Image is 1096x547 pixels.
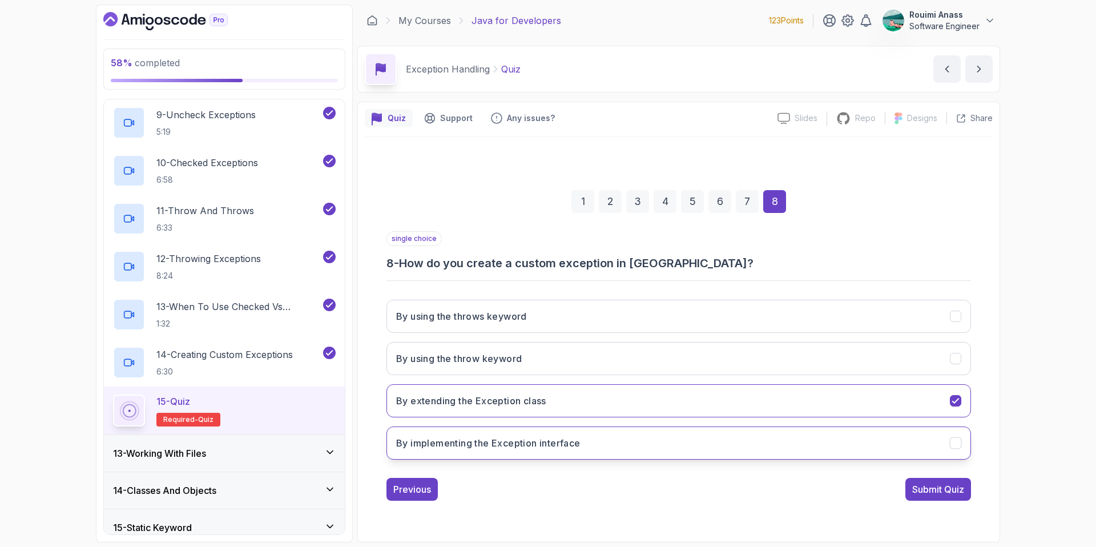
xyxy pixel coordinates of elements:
[393,482,431,496] div: Previous
[198,415,213,424] span: quiz
[156,108,256,122] p: 9 - Uncheck Exceptions
[626,190,649,213] div: 3
[156,395,190,408] p: 15 - Quiz
[386,231,442,246] p: single choice
[681,190,704,213] div: 5
[396,394,546,408] h3: By extending the Exception class
[111,57,180,69] span: completed
[386,427,971,460] button: By implementing the Exception interface
[571,190,594,213] div: 1
[396,436,581,450] h3: By implementing the Exception interface
[396,352,522,365] h3: By using the throw keyword
[156,126,256,138] p: 5:19
[113,484,216,497] h3: 14 - Classes And Objects
[386,342,971,375] button: By using the throw keyword
[156,366,293,377] p: 6:30
[501,62,521,76] p: Quiz
[406,62,490,76] p: Exception Handling
[855,112,876,124] p: Repo
[396,309,527,323] h3: By using the throws keyword
[156,222,254,234] p: 6:33
[113,107,336,139] button: 9-Uncheck Exceptions5:19
[113,299,336,331] button: 13-When To Use Checked Vs Unchecked Exeptions1:32
[599,190,622,213] div: 2
[386,478,438,501] button: Previous
[386,384,971,417] button: By extending the Exception class
[417,109,479,127] button: Support button
[883,10,904,31] img: user profile image
[882,9,996,32] button: user profile imageRouimi AnassSoftware Engineer
[654,190,676,213] div: 4
[769,15,804,26] p: 123 Points
[970,112,993,124] p: Share
[103,12,254,30] a: Dashboard
[156,318,321,329] p: 1:32
[484,109,562,127] button: Feedback button
[946,112,993,124] button: Share
[113,203,336,235] button: 11-Throw And Throws6:33
[113,251,336,283] button: 12-Throwing Exceptions8:24
[163,415,198,424] span: Required-
[965,55,993,83] button: next content
[795,112,817,124] p: Slides
[440,112,473,124] p: Support
[763,190,786,213] div: 8
[398,14,451,27] a: My Courses
[905,478,971,501] button: Submit Quiz
[736,190,759,213] div: 7
[156,174,258,186] p: 6:58
[104,509,345,546] button: 15-Static Keyword
[912,482,964,496] div: Submit Quiz
[156,270,261,281] p: 8:24
[156,156,258,170] p: 10 - Checked Exceptions
[708,190,731,213] div: 6
[907,112,937,124] p: Designs
[113,347,336,379] button: 14-Creating Custom Exceptions6:30
[104,435,345,472] button: 13-Working With Files
[933,55,961,83] button: previous content
[386,300,971,333] button: By using the throws keyword
[111,57,132,69] span: 58 %
[472,14,561,27] p: Java for Developers
[113,521,192,534] h3: 15 - Static Keyword
[113,155,336,187] button: 10-Checked Exceptions6:58
[366,15,378,26] a: Dashboard
[156,204,254,218] p: 11 - Throw And Throws
[156,252,261,266] p: 12 - Throwing Exceptions
[104,472,345,509] button: 14-Classes And Objects
[113,447,206,460] h3: 13 - Working With Files
[156,300,321,313] p: 13 - When To Use Checked Vs Unchecked Exeptions
[386,255,971,271] h3: 8 - How do you create a custom exception in [GEOGRAPHIC_DATA]?
[388,112,406,124] p: Quiz
[909,21,980,32] p: Software Engineer
[909,9,980,21] p: Rouimi Anass
[507,112,555,124] p: Any issues?
[113,395,336,427] button: 15-QuizRequired-quiz
[156,348,293,361] p: 14 - Creating Custom Exceptions
[365,109,413,127] button: quiz button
